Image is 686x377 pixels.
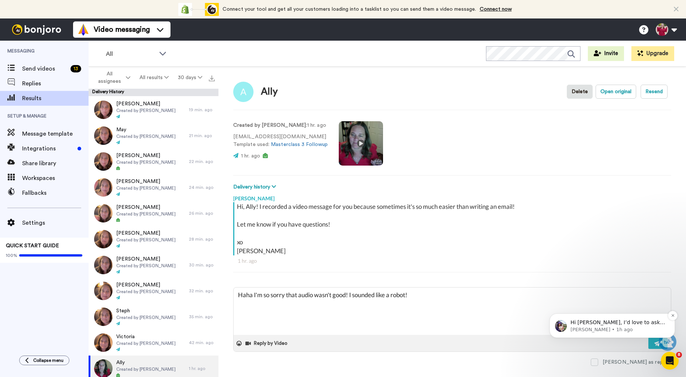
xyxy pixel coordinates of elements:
iframe: Intercom notifications message [538,267,686,350]
button: Reply by Video [245,338,290,349]
span: [PERSON_NAME] [116,255,176,263]
textarea: Haha I'm so sorry that audio wasn't good! I sounded like a robot! [234,288,671,335]
span: Created by [PERSON_NAME] [116,108,176,113]
span: Created by [PERSON_NAME] [116,263,176,269]
div: 32 min. ago [189,288,215,294]
button: Collapse menu [19,356,69,365]
a: [PERSON_NAME]Created by [PERSON_NAME]26 min. ago [89,200,218,226]
a: Connect now [480,7,512,12]
a: [PERSON_NAME]Created by [PERSON_NAME]30 min. ago [89,252,218,278]
span: Ally [116,359,176,366]
p: : 1 hr. ago [233,122,328,129]
span: Created by [PERSON_NAME] [116,366,176,372]
div: 24 min. ago [189,184,215,190]
p: Hi [PERSON_NAME], I’d love to ask you a quick question: If [PERSON_NAME] could introduce a new fe... [32,52,127,60]
span: [PERSON_NAME] [116,100,176,108]
p: [EMAIL_ADDRESS][DOMAIN_NAME] Template used: [233,133,328,149]
img: vm-color.svg [77,24,89,35]
img: 8a33e172-f0a9-4d76-8c58-3c1d52a84a89-thumb.jpg [94,282,113,300]
a: [PERSON_NAME]Created by [PERSON_NAME]22 min. ago [89,149,218,174]
span: Results [22,94,89,103]
a: VictoriaCreated by [PERSON_NAME]42 min. ago [89,330,218,356]
div: 30 min. ago [189,262,215,268]
span: Settings [22,218,89,227]
span: [PERSON_NAME] [116,178,176,185]
span: [PERSON_NAME] [116,230,176,237]
span: Connect your tool and get all your customers loading into a tasklist so you can send them a video... [223,7,476,12]
iframe: Intercom live chat [661,352,679,370]
div: Delivery History [89,89,218,96]
div: 35 min. ago [189,314,215,320]
span: Created by [PERSON_NAME] [116,289,176,295]
div: 13 [70,65,81,72]
a: StephCreated by [PERSON_NAME]35 min. ago [89,304,218,330]
img: Profile image for Amy [17,53,28,65]
span: All assignees [94,70,124,85]
span: Message template [22,129,89,138]
button: Upgrade [631,46,674,61]
span: Video messaging [94,24,150,35]
span: Workspaces [22,174,89,183]
span: Created by [PERSON_NAME] [116,211,176,217]
a: [PERSON_NAME]Created by [PERSON_NAME]24 min. ago [89,174,218,200]
span: Created by [PERSON_NAME] [116,159,176,165]
span: Share library [22,159,89,168]
img: 874cf209-d858-4b43-8732-9d9a6062b11a-thumb.jpg [94,204,113,223]
img: export.svg [209,75,215,81]
span: All [106,50,155,58]
span: Fallbacks [22,188,89,197]
button: Open original [596,85,636,99]
span: Collapse menu [33,357,63,363]
div: [PERSON_NAME] as replied [603,359,671,366]
span: 8 [676,352,682,358]
div: [PERSON_NAME] [233,191,671,202]
img: a13d7860-dc82-46b4-834a-9ef9b1864de2-thumb.jpg [94,308,113,326]
a: [PERSON_NAME]Created by [PERSON_NAME]32 min. ago [89,278,218,304]
img: e27a34e9-c519-48e7-a9e7-9216923af960-thumb.jpg [94,152,113,171]
span: Created by [PERSON_NAME] [116,340,176,346]
img: 95e0e98e-34c9-4db4-af8e-d14fa01ec79a-thumb.jpg [94,101,113,119]
div: 21 min. ago [189,133,215,139]
span: Created by [PERSON_NAME] [116,185,176,191]
a: Masterclass 3 Followup [271,142,328,147]
button: Export all results that match these filters now. [207,72,217,83]
span: [PERSON_NAME] [116,281,176,289]
span: Replies [22,79,89,88]
img: f3d755e3-850d-44f7-b0da-f2a20038f192-thumb.jpg [94,256,113,274]
span: Integrations [22,144,75,153]
span: May [116,126,176,133]
div: 1 hr. ago [189,366,215,371]
button: 30 days [173,71,207,84]
div: Hi, Ally! I recorded a video message for you because sometimes it's so much easier than writing a... [237,202,669,255]
span: 100% [6,252,17,258]
span: Send videos [22,64,68,73]
span: Created by [PERSON_NAME] [116,237,176,243]
span: [PERSON_NAME] [116,204,176,211]
button: Invite [588,46,624,61]
span: Created by [PERSON_NAME] [116,133,176,139]
div: animation [178,3,219,16]
strong: Created by [PERSON_NAME] [233,123,306,128]
img: bj-logo-header-white.svg [9,24,64,35]
button: Resend [641,85,668,99]
button: Dismiss notification [130,44,139,54]
span: [PERSON_NAME] [116,152,176,159]
img: 31c71e50-af76-45b1-a30b-ac362c7b308b-thumb.jpg [94,126,113,145]
a: MayCreated by [PERSON_NAME]21 min. ago [89,123,218,149]
img: 79141cab-3f0a-4905-8e82-27d578caae45-thumb.jpg [94,333,113,352]
button: All results [135,71,173,84]
div: message notification from Amy, 1h ago. Hi Rachel, I’d love to ask you a quick question: If Bonjor... [11,47,137,71]
div: 26 min. ago [189,210,215,216]
div: 28 min. ago [189,236,215,242]
p: Message from Amy, sent 1h ago [32,60,127,66]
a: [PERSON_NAME]Created by [PERSON_NAME]19 min. ago [89,97,218,123]
button: Delete [567,85,593,99]
img: Image of Ally [233,82,254,102]
div: 22 min. ago [189,159,215,164]
a: [PERSON_NAME]Created by [PERSON_NAME]28 min. ago [89,226,218,252]
button: All assignees [90,67,135,88]
button: Delivery history [233,183,278,191]
span: QUICK START GUIDE [6,243,59,248]
span: Victoria [116,333,176,340]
